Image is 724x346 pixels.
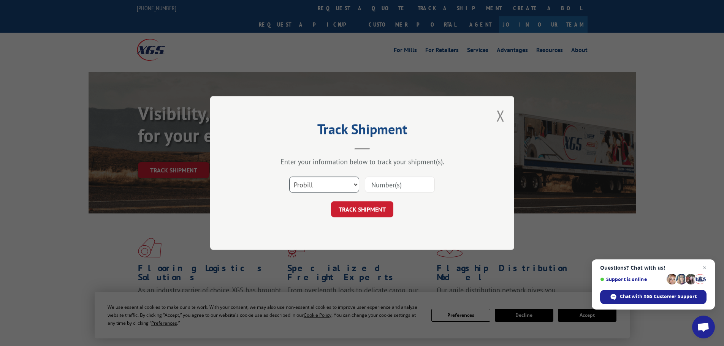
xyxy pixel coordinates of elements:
[248,157,476,166] div: Enter your information below to track your shipment(s).
[700,263,709,272] span: Close chat
[600,276,664,282] span: Support is online
[600,290,707,304] div: Chat with XGS Customer Support
[365,177,435,193] input: Number(s)
[496,106,505,126] button: Close modal
[692,316,715,338] div: Open chat
[248,124,476,138] h2: Track Shipment
[331,201,393,217] button: TRACK SHIPMENT
[620,293,697,300] span: Chat with XGS Customer Support
[600,265,707,271] span: Questions? Chat with us!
